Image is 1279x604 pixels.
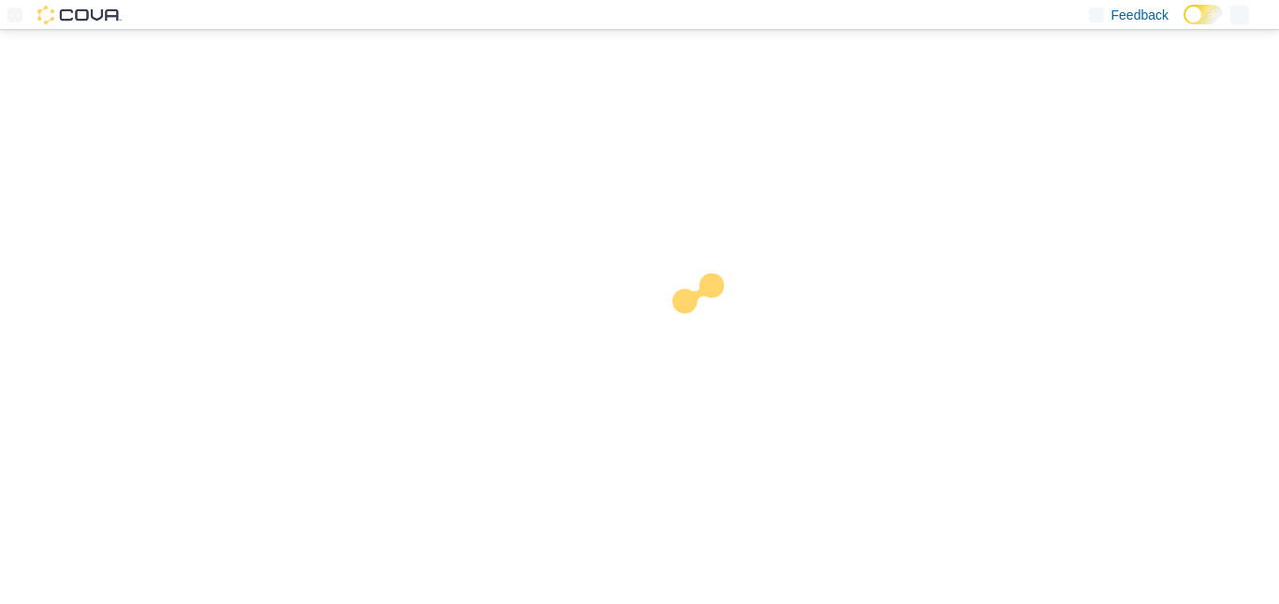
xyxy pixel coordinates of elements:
img: cova-loader [639,259,780,400]
img: Cova [37,6,122,24]
input: Dark Mode [1183,5,1223,24]
span: Feedback [1111,6,1169,24]
span: Dark Mode [1183,24,1184,25]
